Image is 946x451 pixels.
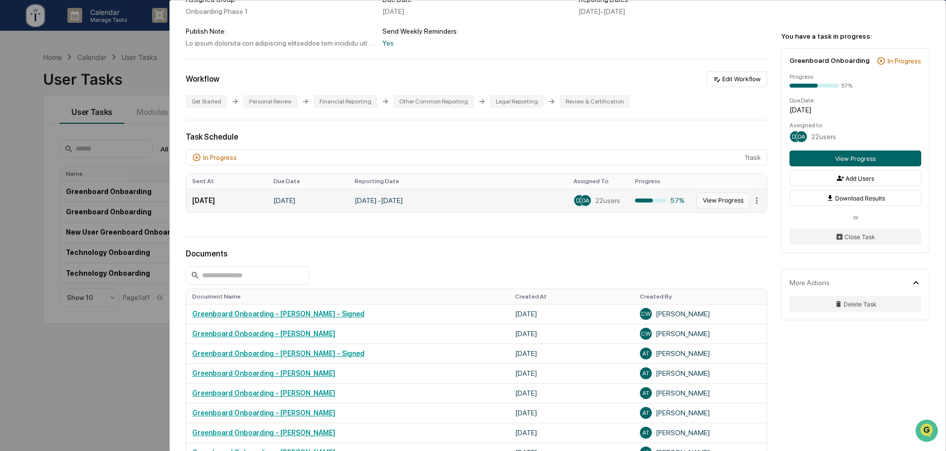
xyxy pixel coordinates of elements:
[192,330,335,338] a: Greenboard Onboarding - [PERSON_NAME]
[68,172,127,190] a: 🗄️Attestations
[382,27,571,35] div: Send Weekly Reminders:
[642,370,649,377] span: AT
[382,39,571,47] div: Yes
[629,174,690,189] th: Progress
[509,344,634,363] td: [DATE]
[634,289,767,304] th: Created By
[203,153,237,161] div: In Progress
[642,429,649,436] span: AT
[797,133,805,140] span: DA
[789,150,921,166] button: View Progress
[34,86,125,94] div: We're available if you need us!
[641,310,651,317] span: CW
[10,76,28,94] img: 1746055101610-c473b297-6a78-478c-a979-82029cc54cd1
[576,197,583,204] span: DB
[509,289,634,304] th: Created At
[10,110,66,118] div: Past conversations
[789,296,921,312] button: Delete Task
[31,135,80,143] span: [PERSON_NAME]
[490,95,544,108] div: Legal Reporting
[154,108,180,120] button: See all
[34,76,162,86] div: Start new chat
[640,308,761,320] div: [PERSON_NAME]
[82,135,86,143] span: •
[314,95,377,108] div: Financial Reporting
[841,82,852,89] div: 57%
[82,176,123,186] span: Attestations
[88,135,108,143] span: [DATE]
[186,27,374,35] div: Publish Note:
[20,135,28,143] img: 1746055101610-c473b297-6a78-478c-a979-82029cc54cd1
[789,279,830,287] div: More Actions
[789,170,921,186] button: Add Users
[789,214,921,221] div: or
[186,7,374,15] div: Onboarding Phase 1
[509,423,634,443] td: [DATE]
[509,304,634,324] td: [DATE]
[186,39,374,47] div: Lo ipsum dolorsita con adipiscing elitseddoe tem incididu utl etdolore, magnaa enima min veni qui...
[888,57,921,65] div: In Progress
[640,387,761,399] div: [PERSON_NAME]
[581,197,589,204] span: DA
[186,74,219,84] div: Workflow
[267,189,349,212] td: [DATE]
[789,190,921,206] button: Download Results
[642,350,649,357] span: AT
[382,7,571,15] div: [DATE]
[267,174,349,189] th: Due Date
[243,95,298,108] div: Personal Review
[186,95,227,108] div: Get Started
[186,174,267,189] th: Sent At
[789,106,921,114] div: [DATE]
[20,195,62,204] span: Data Lookup
[789,73,921,80] div: Progress
[186,249,767,258] div: Documents
[642,409,649,416] span: AT
[641,330,651,337] span: CW
[811,133,836,141] span: 22 users
[186,150,767,165] div: 1 task
[70,218,120,226] a: Powered byPylon
[10,196,18,203] div: 🔎
[696,193,750,208] button: View Progress
[192,409,335,417] a: Greenboard Onboarding - [PERSON_NAME]
[192,310,365,318] a: Greenboard Onboarding - [PERSON_NAME] - Signed
[186,189,267,212] td: [DATE]
[635,197,684,204] div: 57%
[10,21,180,37] p: How can we help?
[10,125,26,141] img: Cameron Burns
[509,363,634,383] td: [DATE]
[560,95,630,108] div: Review & Certification
[72,177,80,185] div: 🗄️
[186,289,509,304] th: Document Name
[168,79,180,91] button: Start new chat
[192,350,365,357] a: Greenboard Onboarding - [PERSON_NAME] - Signed
[509,383,634,403] td: [DATE]
[192,369,335,377] a: Greenboard Onboarding - [PERSON_NAME]
[640,407,761,419] div: [PERSON_NAME]
[914,418,941,445] iframe: Open customer support
[578,7,625,15] span: [DATE] - [DATE]
[792,133,799,140] span: DB
[349,189,568,212] td: [DATE] - [DATE]
[20,176,64,186] span: Preclearance
[640,427,761,439] div: [PERSON_NAME]
[707,71,767,87] button: Edit Workflow
[192,429,335,437] a: Greenboard Onboarding - [PERSON_NAME]
[509,403,634,423] td: [DATE]
[781,32,930,40] div: You have a task in progress:
[6,172,68,190] a: 🖐️Preclearance
[640,367,761,379] div: [PERSON_NAME]
[509,324,634,344] td: [DATE]
[789,97,921,104] div: Due Date:
[393,95,474,108] div: Other Common Reporting
[789,122,921,129] div: Assigned to:
[642,390,649,397] span: AT
[789,229,921,245] button: Close Task
[568,174,629,189] th: Assigned To
[26,45,163,55] input: Clear
[186,132,767,142] div: Task Schedule
[6,191,66,208] a: 🔎Data Lookup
